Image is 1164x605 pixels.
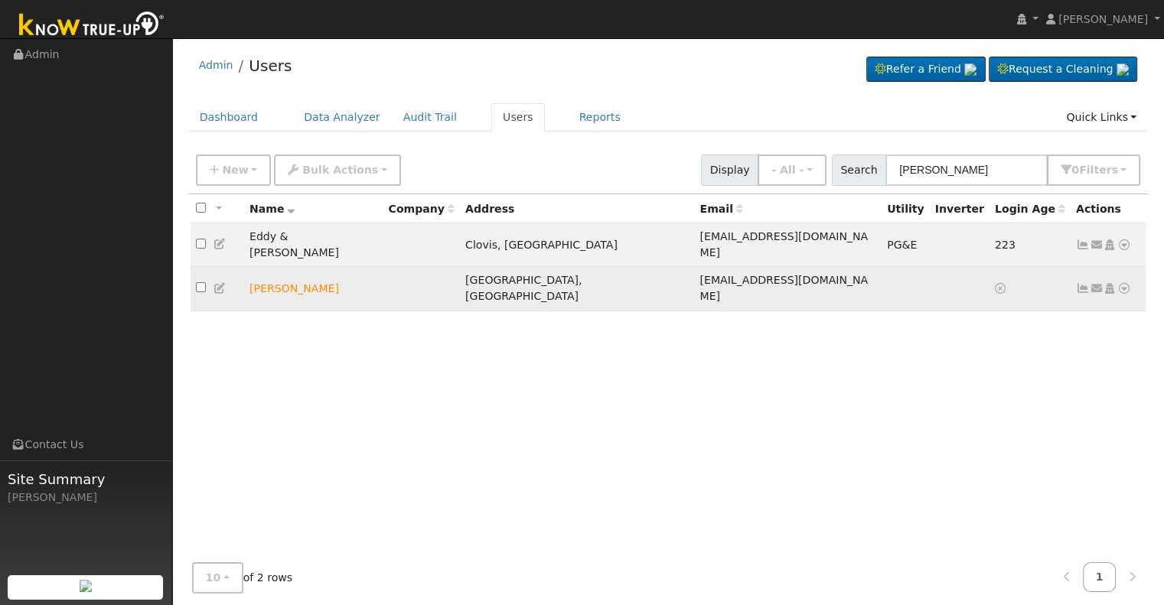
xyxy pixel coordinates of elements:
[1076,239,1090,251] a: Show Graph
[392,103,468,132] a: Audit Trail
[388,203,454,215] span: Company name
[699,274,868,302] span: [EMAIL_ADDRESS][DOMAIN_NAME]
[1111,164,1117,176] span: s
[832,155,886,186] span: Search
[568,103,632,132] a: Reports
[1103,282,1117,294] a: Login As
[192,562,243,594] button: 10
[1055,103,1148,132] a: Quick Links
[8,490,164,506] div: [PERSON_NAME]
[885,155,1048,186] input: Search
[1079,164,1118,176] span: Filter
[244,223,383,267] td: Eddy & [PERSON_NAME]
[1047,155,1140,186] button: 0Filters
[206,571,221,584] span: 10
[465,201,689,217] div: Address
[199,59,233,71] a: Admin
[491,103,545,132] a: Users
[1117,281,1131,297] a: Other actions
[1090,281,1104,297] a: tapia8743@gmail.com
[964,63,977,76] img: retrieve
[196,155,272,186] button: New
[302,164,378,176] span: Bulk Actions
[887,239,917,251] span: PG&E
[244,267,383,311] td: Lead
[214,282,227,294] a: Edit User
[8,469,164,490] span: Site Summary
[11,8,172,43] img: Know True-Up
[995,239,1016,251] span: 02/11/2025 9:13:13 AM
[1117,63,1129,76] img: retrieve
[995,282,1009,294] a: No login access
[192,562,293,594] span: of 2 rows
[188,103,270,132] a: Dashboard
[1103,239,1117,251] a: Login As
[699,230,868,259] span: [EMAIL_ADDRESS][DOMAIN_NAME]
[989,57,1137,83] a: Request a Cleaning
[995,203,1065,215] span: Days since last login
[249,203,295,215] span: Name
[1117,237,1131,253] a: Other actions
[80,580,92,592] img: retrieve
[222,164,248,176] span: New
[460,223,694,267] td: Clovis, [GEOGRAPHIC_DATA]
[214,238,227,250] a: Edit User
[887,201,924,217] div: Utility
[292,103,392,132] a: Data Analyzer
[1090,237,1104,253] a: faseddy2@yahoo.com
[1058,13,1148,25] span: [PERSON_NAME]
[701,155,758,186] span: Display
[249,57,292,75] a: Users
[1076,282,1090,294] a: Not connected
[866,57,986,83] a: Refer a Friend
[460,267,694,311] td: [GEOGRAPHIC_DATA], [GEOGRAPHIC_DATA]
[1083,562,1117,592] a: 1
[1076,201,1140,217] div: Actions
[699,203,742,215] span: Email
[274,155,400,186] button: Bulk Actions
[758,155,827,186] button: - All -
[935,201,984,217] div: Inverter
